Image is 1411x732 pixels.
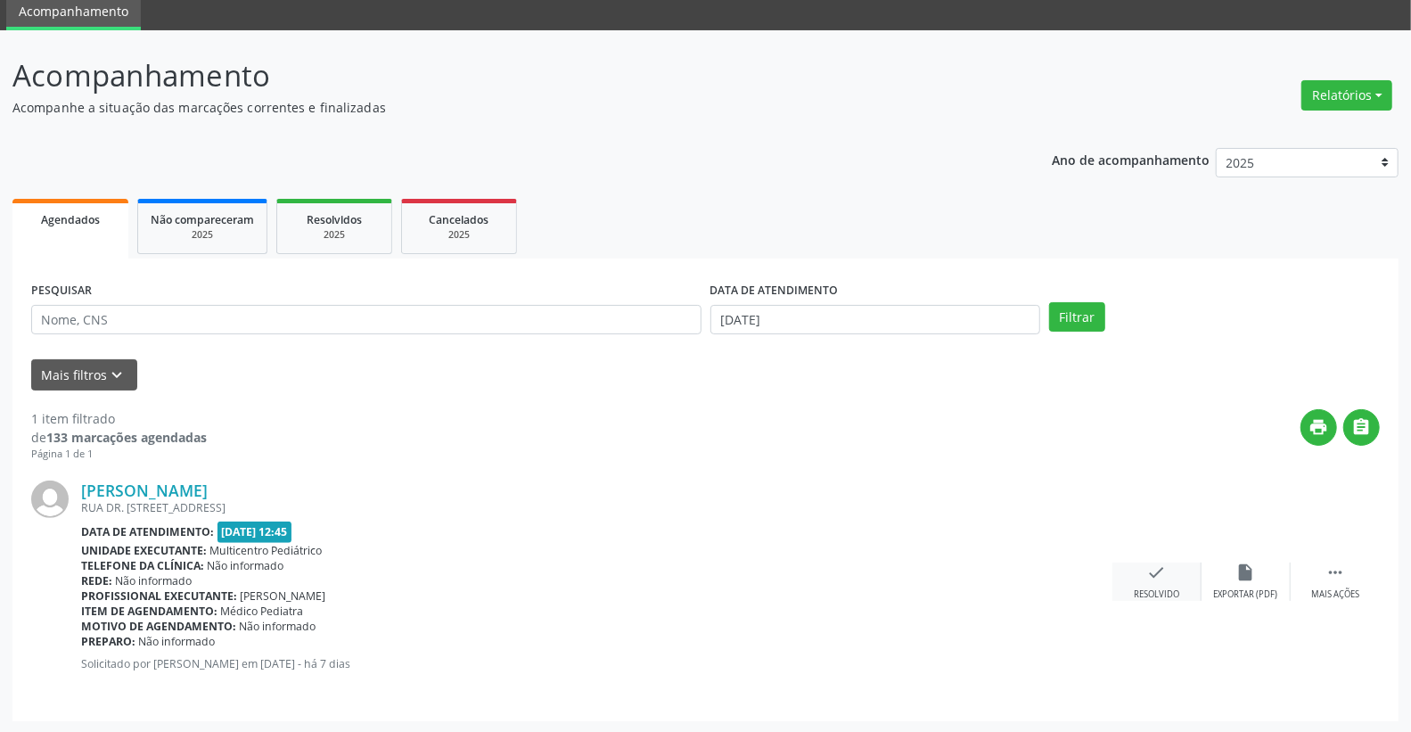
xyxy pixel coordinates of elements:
[1052,148,1210,170] p: Ano de acompanhamento
[81,588,237,604] b: Profissional executante:
[290,228,379,242] div: 2025
[1214,588,1278,601] div: Exportar (PDF)
[710,305,1041,335] input: Selecione um intervalo
[1301,80,1392,111] button: Relatórios
[1134,588,1179,601] div: Resolvido
[31,277,92,305] label: PESQUISAR
[414,228,504,242] div: 2025
[1049,302,1105,333] button: Filtrar
[1300,409,1337,446] button: print
[81,634,135,649] b: Preparo:
[240,619,316,634] span: Não informado
[151,228,254,242] div: 2025
[31,409,207,428] div: 1 item filtrado
[41,212,100,227] span: Agendados
[81,543,207,558] b: Unidade executante:
[1325,563,1345,582] i: 
[31,428,207,447] div: de
[210,543,323,558] span: Multicentro Pediátrico
[108,366,127,385] i: keyboard_arrow_down
[430,212,489,227] span: Cancelados
[710,277,839,305] label: DATA DE ATENDIMENTO
[139,634,216,649] span: Não informado
[81,500,1112,515] div: RUA DR. [STREET_ADDRESS]
[31,481,69,518] img: img
[241,588,326,604] span: [PERSON_NAME]
[1309,417,1329,437] i: print
[31,359,137,391] button: Mais filtroskeyboard_arrow_down
[221,604,304,619] span: Médico Pediatra
[46,429,207,446] strong: 133 marcações agendadas
[1311,588,1359,601] div: Mais ações
[12,98,983,117] p: Acompanhe a situação das marcações correntes e finalizadas
[31,305,701,335] input: Nome, CNS
[151,212,254,227] span: Não compareceram
[81,656,1112,671] p: Solicitado por [PERSON_NAME] em [DATE] - há 7 dias
[31,447,207,462] div: Página 1 de 1
[81,558,204,573] b: Telefone da clínica:
[81,604,217,619] b: Item de agendamento:
[307,212,362,227] span: Resolvidos
[81,573,112,588] b: Rede:
[208,558,284,573] span: Não informado
[116,573,193,588] span: Não informado
[1343,409,1380,446] button: 
[1147,563,1167,582] i: check
[81,619,236,634] b: Motivo de agendamento:
[12,53,983,98] p: Acompanhamento
[81,524,214,539] b: Data de atendimento:
[1236,563,1256,582] i: insert_drive_file
[217,522,292,542] span: [DATE] 12:45
[1352,417,1372,437] i: 
[81,481,208,500] a: [PERSON_NAME]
